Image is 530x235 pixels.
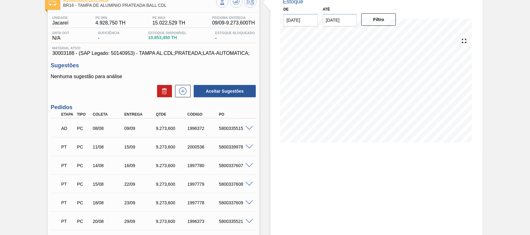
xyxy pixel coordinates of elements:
div: 29/09/2025 [123,219,158,224]
div: Pedido em Trânsito [60,215,76,228]
div: 08/08/2025 [91,126,126,131]
div: 9.273,600 [154,144,189,149]
label: De [283,7,289,11]
div: 16/09/2025 [123,163,158,168]
div: 2000536 [186,144,221,149]
span: Próxima Entrega [212,16,255,20]
div: 9.273,600 [154,200,189,205]
div: Pedido de Compra [75,200,92,205]
div: 11/08/2025 [91,144,126,149]
div: Código [186,112,221,117]
span: 30003188 - (SAP Legado: 50140953) - TAMPA AL.CDL;PRATEADA;LATA-AUTOMATICA; [52,51,255,56]
button: Filtro [361,13,396,26]
span: Data out [52,31,69,35]
div: 5800337608 [217,182,252,187]
input: dd/mm/yyyy [283,14,318,26]
div: N/A [51,31,71,41]
span: Suficiência [98,31,120,35]
h3: Pedidos [51,104,256,111]
div: Pedido de Compra [75,126,92,131]
div: 1997780 [186,163,221,168]
div: Excluir Sugestões [154,85,172,97]
div: 1997778 [186,200,221,205]
div: 5800335521 [217,219,252,224]
span: BR16 - TAMPA DE ALUMÍNIO PRATEADA BALL CDL [63,3,216,8]
div: PO [217,112,252,117]
div: - [96,31,121,41]
p: PT [61,163,74,168]
div: 1996372 [186,126,221,131]
div: 1997779 [186,182,221,187]
label: Até [323,7,330,11]
p: AD [61,126,74,131]
span: 15.022,529 TH [152,20,185,26]
div: Pedido de Compra [75,144,92,149]
div: Aguardando Descarga [60,122,76,135]
div: Pedido em Trânsito [60,140,76,154]
div: Pedido em Trânsito [60,177,76,191]
div: 5800337607 [217,163,252,168]
p: PT [61,144,74,149]
div: 15/08/2025 [91,182,126,187]
div: 22/09/2025 [123,182,158,187]
h3: Sugestões [51,62,256,69]
p: Nenhuma sugestão para análise [51,74,256,79]
p: PT [61,200,74,205]
p: PT [61,182,74,187]
img: Ícone [49,1,57,6]
span: PE MAX [152,16,185,20]
div: Aceitar Sugestões [191,84,256,98]
div: Qtde [154,112,189,117]
span: Jacareí [52,20,68,26]
div: 09/09/2025 [123,126,158,131]
span: 10.853,450 TH [148,35,186,40]
div: 5800337609 [217,200,252,205]
div: Tipo [75,112,92,117]
div: 14/08/2025 [91,163,126,168]
div: 9.273,600 [154,126,189,131]
div: 15/09/2025 [123,144,158,149]
div: 9.273,600 [154,219,189,224]
div: Pedido em Trânsito [60,196,76,210]
div: Pedido de Compra [75,219,92,224]
div: - [214,31,256,41]
div: 5800335515 [217,126,252,131]
div: 9.273,600 [154,182,189,187]
div: Coleta [91,112,126,117]
span: PE MIN [95,16,125,20]
div: 1996373 [186,219,221,224]
div: Pedido em Trânsito [60,159,76,172]
div: 9.273,600 [154,163,189,168]
div: Nova sugestão [172,85,191,97]
div: Pedido de Compra [75,163,92,168]
div: 23/09/2025 [123,200,158,205]
button: Aceitar Sugestões [194,85,256,97]
span: 4.928,750 TH [95,20,125,26]
div: Etapa [60,112,76,117]
input: dd/mm/yyyy [323,14,357,26]
div: Entrega [123,112,158,117]
span: Material ativo [52,46,255,50]
p: PT [61,219,74,224]
div: 5800339978 [217,144,252,149]
span: Unidade [52,16,68,20]
span: 09/09 - 9.273,600 TH [212,20,255,26]
span: Estoque Disponível [148,31,186,35]
span: Estoque Bloqueado [215,31,255,35]
div: 20/08/2025 [91,219,126,224]
div: 18/08/2025 [91,200,126,205]
div: Pedido de Compra [75,182,92,187]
